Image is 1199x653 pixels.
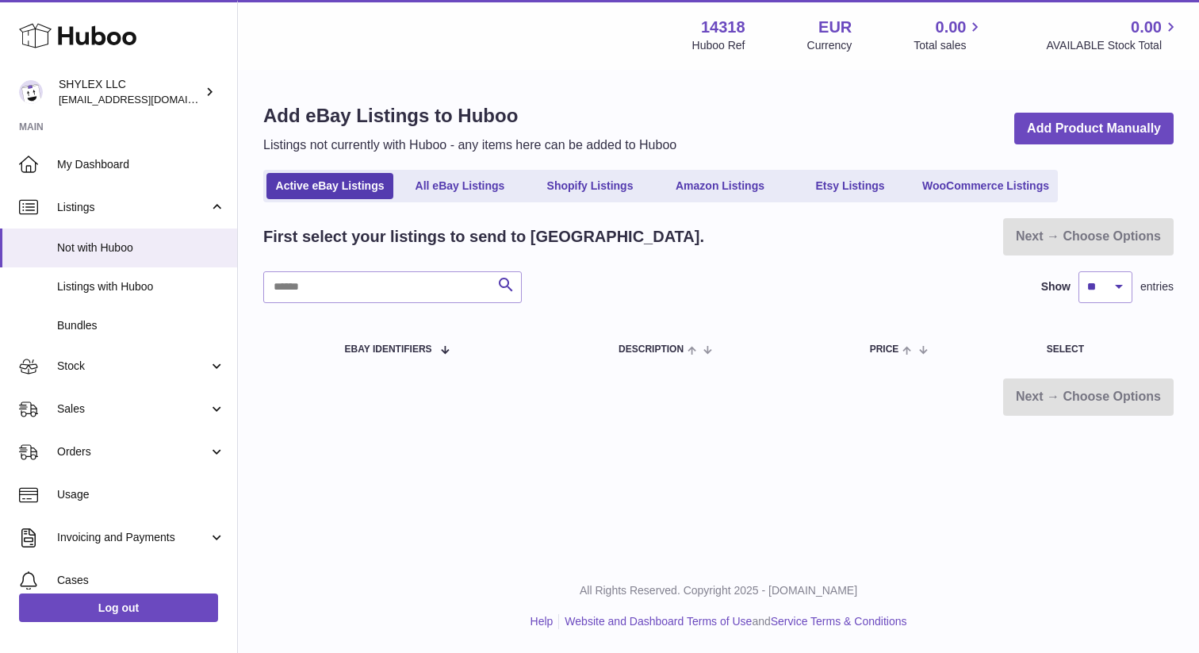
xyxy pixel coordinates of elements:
span: Bundles [57,318,225,333]
div: Select [1047,344,1158,355]
a: Help [531,615,554,628]
span: 0.00 [1131,17,1162,38]
a: Add Product Manually [1014,113,1174,145]
span: Invoicing and Payments [57,530,209,545]
label: Show [1041,279,1071,294]
a: Log out [19,593,218,622]
span: My Dashboard [57,157,225,172]
span: AVAILABLE Stock Total [1046,38,1180,53]
div: SHYLEX LLC [59,77,201,107]
div: Huboo Ref [692,38,745,53]
span: Listings with Huboo [57,279,225,294]
span: Not with Huboo [57,240,225,255]
img: partenariats@shylex.fr [19,80,43,104]
span: Listings [57,200,209,215]
span: Description [619,344,684,355]
a: Shopify Listings [527,173,653,199]
a: Etsy Listings [787,173,914,199]
span: 0.00 [936,17,967,38]
span: Usage [57,487,225,502]
span: entries [1140,279,1174,294]
li: and [559,614,906,629]
h2: First select your listings to send to [GEOGRAPHIC_DATA]. [263,226,704,248]
a: WooCommerce Listings [917,173,1055,199]
span: Orders [57,444,209,459]
span: eBay Identifiers [345,344,432,355]
span: Sales [57,401,209,417]
p: Listings not currently with Huboo - any items here can be added to Huboo [263,136,676,154]
a: Service Terms & Conditions [771,615,907,628]
a: 0.00 AVAILABLE Stock Total [1046,17,1180,53]
h1: Add eBay Listings to Huboo [263,103,676,129]
p: All Rights Reserved. Copyright 2025 - [DOMAIN_NAME] [251,583,1186,598]
a: Website and Dashboard Terms of Use [565,615,752,628]
span: Cases [57,573,225,588]
a: All eBay Listings [396,173,523,199]
strong: EUR [818,17,852,38]
a: Amazon Listings [657,173,783,199]
a: 0.00 Total sales [914,17,984,53]
a: Active eBay Listings [266,173,393,199]
span: Total sales [914,38,984,53]
span: Stock [57,359,209,374]
div: Currency [807,38,852,53]
span: [EMAIL_ADDRESS][DOMAIN_NAME] [59,93,233,106]
span: Price [870,344,899,355]
strong: 14318 [701,17,745,38]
